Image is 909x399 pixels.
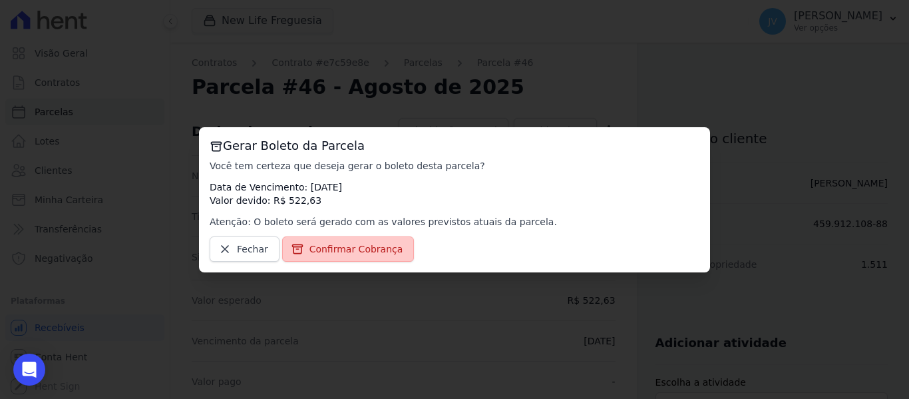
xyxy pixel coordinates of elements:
[210,215,699,228] p: Atenção: O boleto será gerado com as valores previstos atuais da parcela.
[237,242,268,256] span: Fechar
[210,236,279,262] a: Fechar
[309,242,403,256] span: Confirmar Cobrança
[13,354,45,386] div: Open Intercom Messenger
[210,138,699,154] h3: Gerar Boleto da Parcela
[282,236,415,262] a: Confirmar Cobrança
[210,159,699,173] p: Você tem certeza que deseja gerar o boleto desta parcela?
[210,181,699,207] p: Data de Vencimento: [DATE] Valor devido: R$ 522,63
